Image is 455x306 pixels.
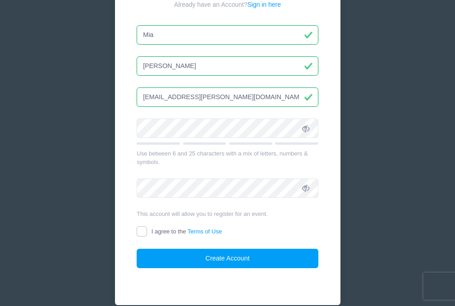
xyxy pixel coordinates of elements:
[247,1,281,8] a: Sign in here
[137,149,318,167] div: Use between 6 and 25 characters with a mix of letters, numbers & symbols.
[137,87,318,107] input: Email
[137,56,318,76] input: Last Name
[137,210,318,219] div: This account will allow you to register for an event.
[152,228,222,235] span: I agree to the
[137,25,318,45] input: First Name
[137,249,318,268] button: Create Account
[188,228,222,235] a: Terms of Use
[137,226,147,237] input: I agree to theTerms of Use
